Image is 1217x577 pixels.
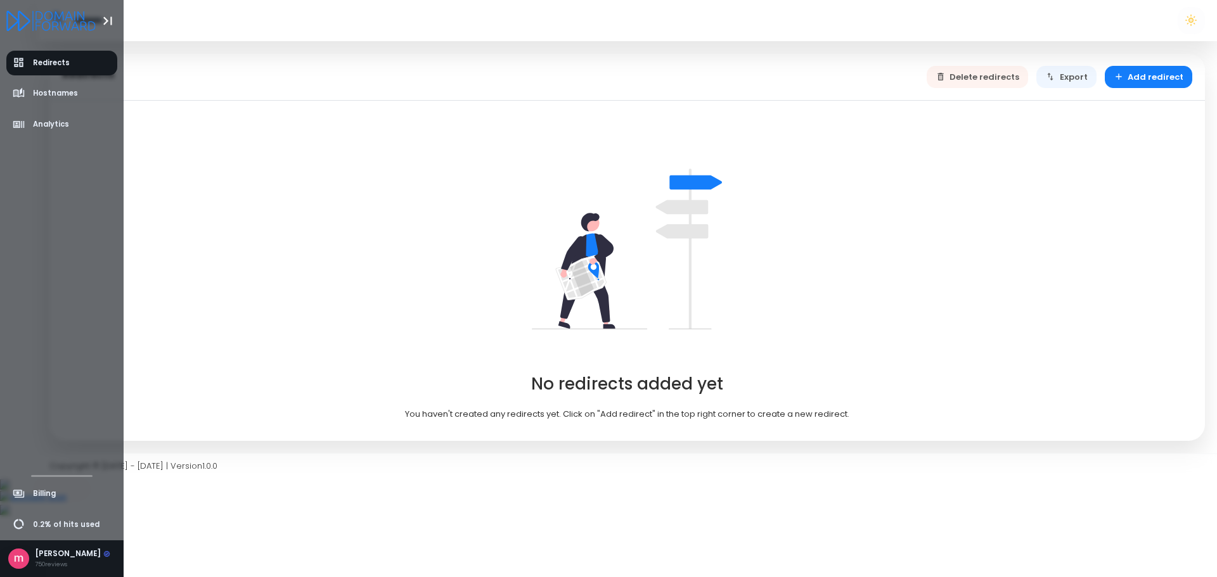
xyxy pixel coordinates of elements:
[8,548,29,569] img: Avatar
[6,112,118,137] a: Analytics
[6,51,118,75] a: Redirects
[6,81,118,106] a: Hostnames
[35,560,110,569] div: 750reviews
[1105,66,1193,88] button: Add redirect
[33,119,69,130] span: Analytics
[6,481,118,506] a: Billing
[33,488,56,499] span: Billing
[6,512,118,537] a: 0.2% of hits used
[532,154,722,344] img: undraw_right_direction_tge8-82dba1b9.svg
[96,9,120,33] button: Toggle Aside
[33,58,70,68] span: Redirects
[35,548,110,560] div: [PERSON_NAME]
[33,88,78,99] span: Hostnames
[405,408,849,421] p: You haven't created any redirects yet. Click on "Add redirect" in the top right corner to create ...
[49,460,217,472] span: Copyright © [DATE] - [DATE] | Version 1.0.0
[33,519,100,530] span: 0.2% of hits used
[6,11,96,29] a: Logo
[531,374,723,394] h2: No redirects added yet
